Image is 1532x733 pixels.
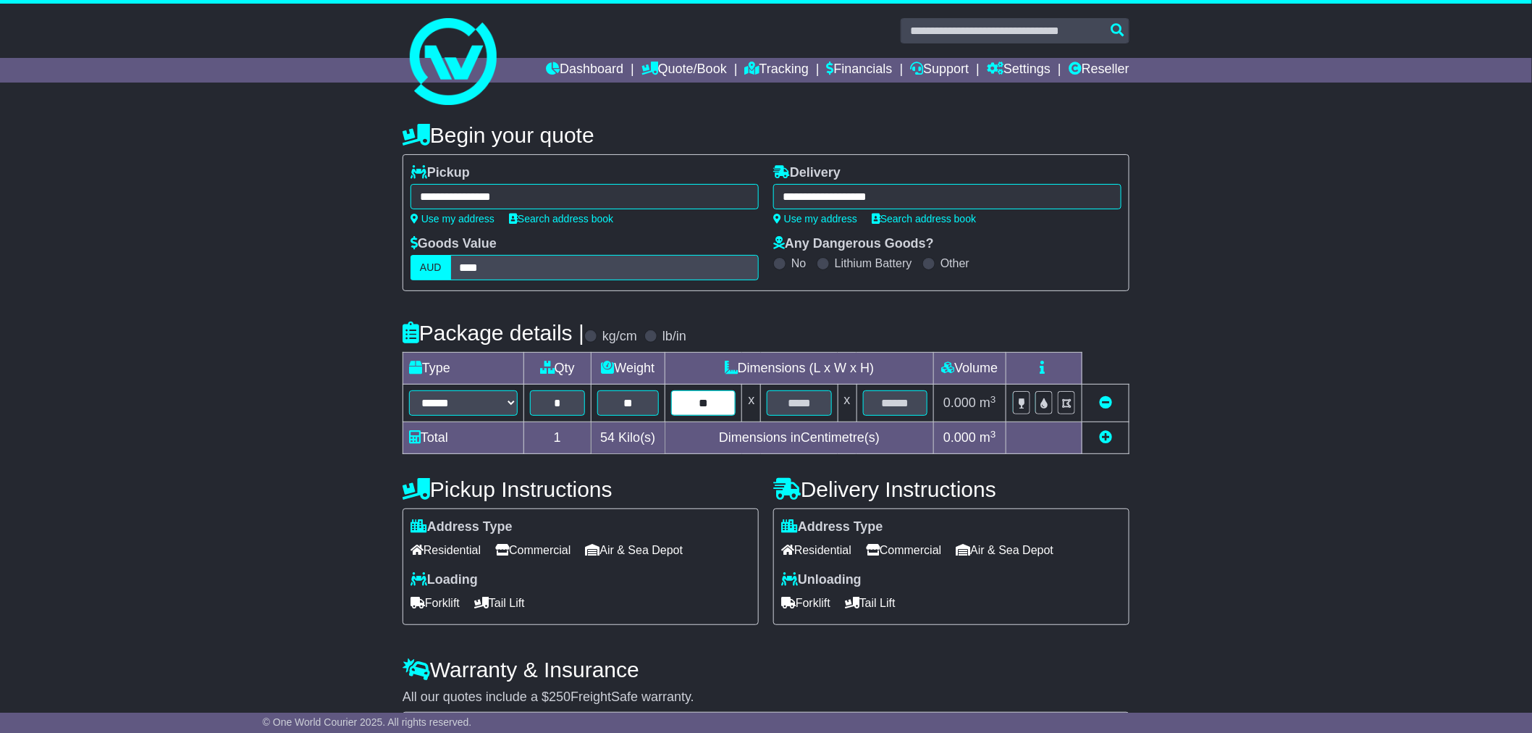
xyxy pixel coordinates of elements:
span: 54 [600,430,615,445]
td: Total [403,422,524,454]
label: Address Type [781,519,883,535]
span: 0.000 [943,430,976,445]
td: x [742,385,761,422]
span: © One World Courier 2025. All rights reserved. [263,716,472,728]
label: Goods Value [411,236,497,252]
a: Add new item [1099,430,1112,445]
a: Financials [827,58,893,83]
td: Qty [524,353,592,385]
span: Residential [411,539,481,561]
label: kg/cm [602,329,637,345]
h4: Begin your quote [403,123,1129,147]
span: m [980,395,996,410]
label: Address Type [411,519,513,535]
span: Air & Sea Depot [956,539,1054,561]
h4: Pickup Instructions [403,477,759,501]
td: Volume [933,353,1006,385]
span: Forklift [411,592,460,614]
span: m [980,430,996,445]
label: Any Dangerous Goods? [773,236,934,252]
span: 250 [549,690,571,704]
td: Dimensions (L x W x H) [665,353,934,385]
label: Pickup [411,165,470,181]
td: x [838,385,857,422]
td: Weight [591,353,665,385]
span: Tail Lift [474,592,525,614]
a: Dashboard [546,58,623,83]
label: Delivery [773,165,841,181]
label: AUD [411,255,451,280]
span: Tail Lift [845,592,896,614]
span: Residential [781,539,851,561]
span: Forklift [781,592,830,614]
label: Other [940,256,969,270]
td: Type [403,353,524,385]
a: Search address book [509,213,613,225]
label: Unloading [781,572,862,588]
a: Support [910,58,969,83]
label: lb/in [662,329,686,345]
a: Reseller [1069,58,1129,83]
span: Commercial [495,539,571,561]
td: Kilo(s) [591,422,665,454]
a: Use my address [411,213,494,225]
td: Dimensions in Centimetre(s) [665,422,934,454]
a: Tracking [745,58,809,83]
h4: Package details | [403,321,584,345]
label: Lithium Battery [835,256,912,270]
label: No [791,256,806,270]
a: Settings [987,58,1051,83]
a: Search address book [872,213,976,225]
td: 1 [524,422,592,454]
span: Air & Sea Depot [586,539,683,561]
span: Commercial [866,539,941,561]
h4: Warranty & Insurance [403,658,1129,682]
a: Use my address [773,213,857,225]
a: Quote/Book [641,58,727,83]
label: Loading [411,572,478,588]
sup: 3 [990,394,996,405]
span: 0.000 [943,395,976,410]
div: All our quotes include a $ FreightSafe warranty. [403,690,1129,705]
h4: Delivery Instructions [773,477,1129,501]
a: Remove this item [1099,395,1112,410]
sup: 3 [990,429,996,440]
